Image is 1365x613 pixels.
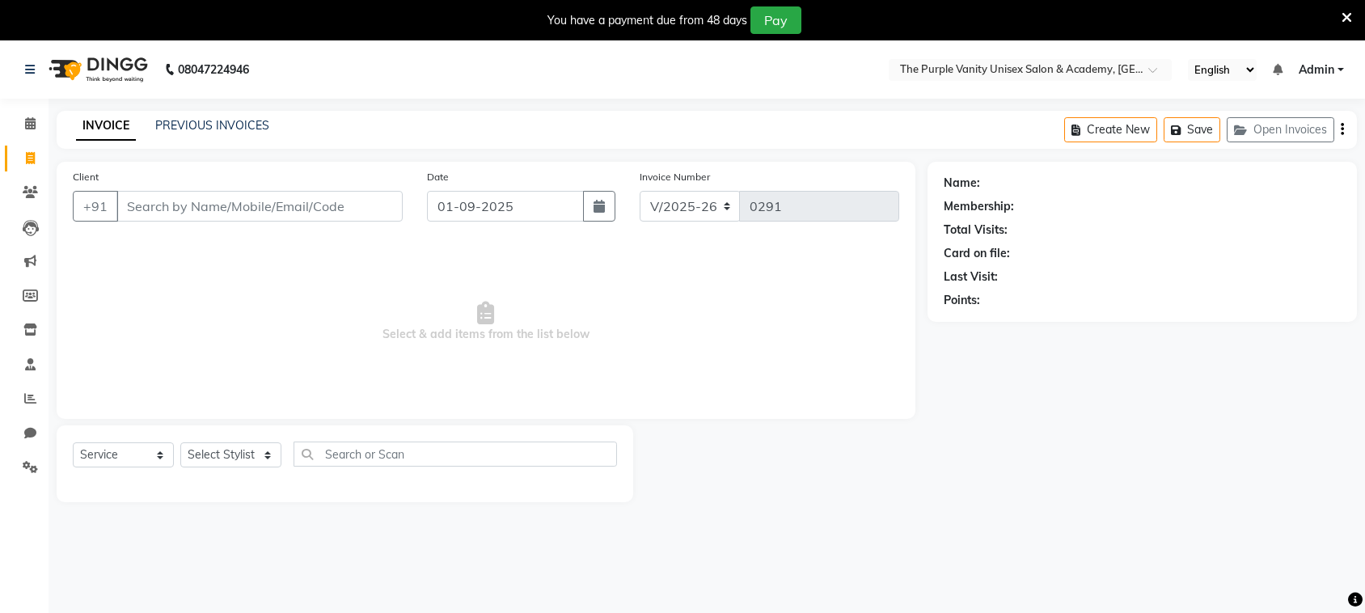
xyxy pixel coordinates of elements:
img: logo [41,47,152,92]
div: You have a payment due from 48 days [547,12,747,29]
a: INVOICE [76,112,136,141]
button: Save [1164,117,1220,142]
div: Membership: [944,198,1014,215]
span: Select & add items from the list below [73,241,899,403]
label: Date [427,170,449,184]
div: Last Visit: [944,268,998,285]
div: Card on file: [944,245,1010,262]
b: 08047224946 [178,47,249,92]
label: Invoice Number [640,170,710,184]
div: Total Visits: [944,222,1008,239]
input: Search by Name/Mobile/Email/Code [116,191,403,222]
div: Points: [944,292,980,309]
div: Name: [944,175,980,192]
span: Admin [1299,61,1334,78]
label: Client [73,170,99,184]
button: +91 [73,191,118,222]
input: Search or Scan [294,442,617,467]
button: Pay [750,6,801,34]
button: Open Invoices [1227,117,1334,142]
button: Create New [1064,117,1157,142]
a: PREVIOUS INVOICES [155,118,269,133]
